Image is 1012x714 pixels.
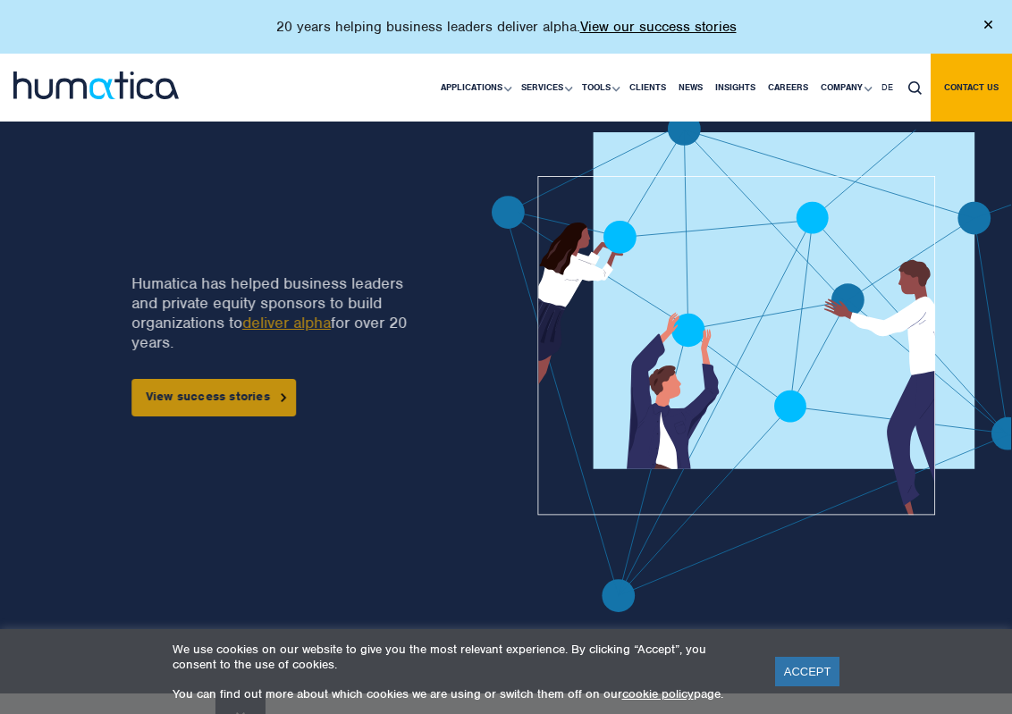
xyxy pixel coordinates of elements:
[814,54,875,122] a: Company
[709,54,762,122] a: Insights
[281,393,286,401] img: arrowicon
[173,686,753,701] p: You can find out more about which cookies we are using or switch them off on our page.
[908,81,922,95] img: search_icon
[276,18,737,36] p: 20 years helping business leaders deliver alpha.
[775,657,840,686] a: ACCEPT
[13,71,179,99] img: logo
[434,54,515,122] a: Applications
[881,81,893,93] span: DE
[515,54,576,122] a: Services
[672,54,709,122] a: News
[576,54,623,122] a: Tools
[623,54,672,122] a: Clients
[173,642,753,672] p: We use cookies on our website to give you the most relevant experience. By clicking “Accept”, you...
[622,686,694,701] a: cookie policy
[131,379,296,416] a: View success stories
[131,273,425,352] p: Humatica has helped business leaders and private equity sponsors to build organizations to for ov...
[875,54,899,122] a: DE
[931,54,1012,122] a: Contact us
[762,54,814,122] a: Careers
[242,313,331,332] a: deliver alpha
[580,18,737,36] a: View our success stories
